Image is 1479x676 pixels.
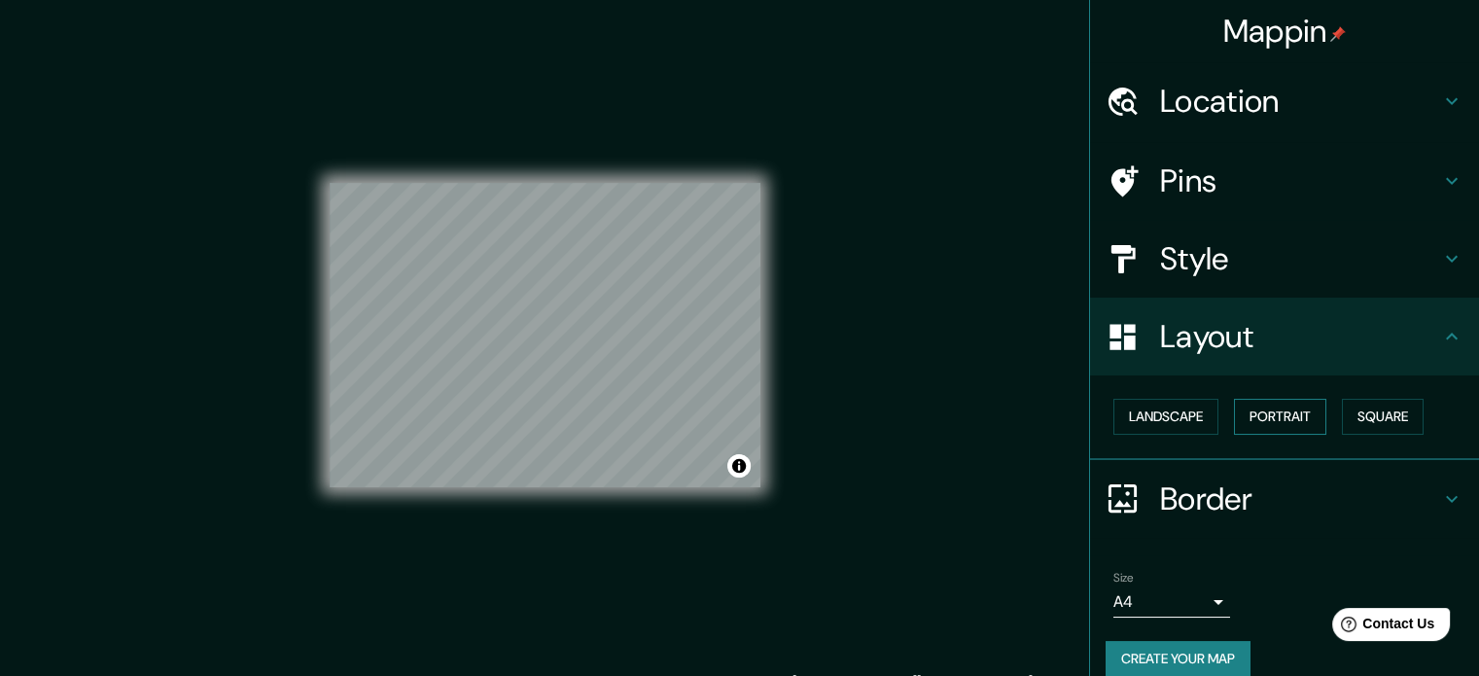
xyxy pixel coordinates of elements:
[1223,12,1347,51] h4: Mappin
[1160,82,1440,121] h4: Location
[1113,399,1218,435] button: Landscape
[1160,480,1440,518] h4: Border
[1090,142,1479,220] div: Pins
[1113,587,1230,618] div: A4
[727,454,751,478] button: Toggle attribution
[1342,399,1424,435] button: Square
[1160,161,1440,200] h4: Pins
[1234,399,1326,435] button: Portrait
[1090,298,1479,375] div: Layout
[1330,26,1346,42] img: pin-icon.png
[1160,239,1440,278] h4: Style
[1090,220,1479,298] div: Style
[330,183,760,487] canvas: Map
[1090,460,1479,538] div: Border
[1160,317,1440,356] h4: Layout
[1113,569,1134,586] label: Size
[1306,600,1458,655] iframe: Help widget launcher
[1090,62,1479,140] div: Location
